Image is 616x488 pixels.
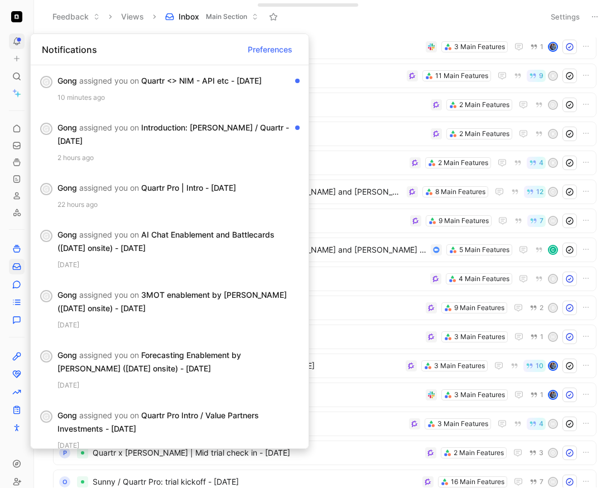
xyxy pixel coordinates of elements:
[41,291,51,301] div: G
[57,74,291,88] div: Gong Quartr <> NIM - API etc - [DATE]
[41,231,51,241] div: G
[57,259,300,270] div: [DATE]
[42,43,97,56] span: Notifications
[41,351,51,361] div: G
[57,199,300,210] div: 22 hours ago
[79,350,139,360] span: assigned you on
[57,409,291,436] div: Gong Quartr Pro Intro / Value Partners Investments - [DATE]
[79,410,139,420] span: assigned you on
[243,41,297,59] button: Preferences
[41,412,51,422] div: G
[57,440,300,451] div: [DATE]
[57,152,300,163] div: 2 hours ago
[31,279,309,340] div: GGong assigned you on 3MOT enablement by [PERSON_NAME] ([DATE] onsite) - [DATE][DATE]
[57,288,291,315] div: Gong 3MOT enablement by [PERSON_NAME] ([DATE] onsite) - [DATE]
[31,172,309,219] div: GGong assigned you on Quartr Pro | Intro - [DATE]22 hours ago
[41,124,51,134] div: G
[31,400,309,460] div: GGong assigned you on Quartr Pro Intro / Value Partners Investments - [DATE][DATE]
[57,380,300,391] div: [DATE]
[57,121,291,148] div: Gong Introduction: [PERSON_NAME] / Quartr - [DATE]
[41,184,51,194] div: G
[79,76,139,85] span: assigned you on
[79,290,139,299] span: assigned you on
[57,228,291,255] div: Gong AI Chat Enablement and Battlecards ([DATE] onsite) - [DATE]
[41,77,51,87] div: G
[31,65,309,112] div: GGong assigned you on Quartr <> NIM - API etc - [DATE]10 minutes ago
[57,92,300,103] div: 10 minutes ago
[57,349,291,375] div: Gong Forecasting Enablement by [PERSON_NAME] ([DATE] onsite) - [DATE]
[57,320,300,331] div: [DATE]
[57,181,291,195] div: Gong Quartr Pro | Intro - [DATE]
[79,123,139,132] span: assigned you on
[31,112,309,172] div: GGong assigned you on Introduction: [PERSON_NAME] / Quartr - [DATE]2 hours ago
[79,230,139,239] span: assigned you on
[31,219,309,279] div: GGong assigned you on AI Chat Enablement and Battlecards ([DATE] onsite) - [DATE][DATE]
[31,340,309,400] div: GGong assigned you on Forecasting Enablement by [PERSON_NAME] ([DATE] onsite) - [DATE][DATE]
[248,43,292,56] span: Preferences
[79,183,139,192] span: assigned you on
